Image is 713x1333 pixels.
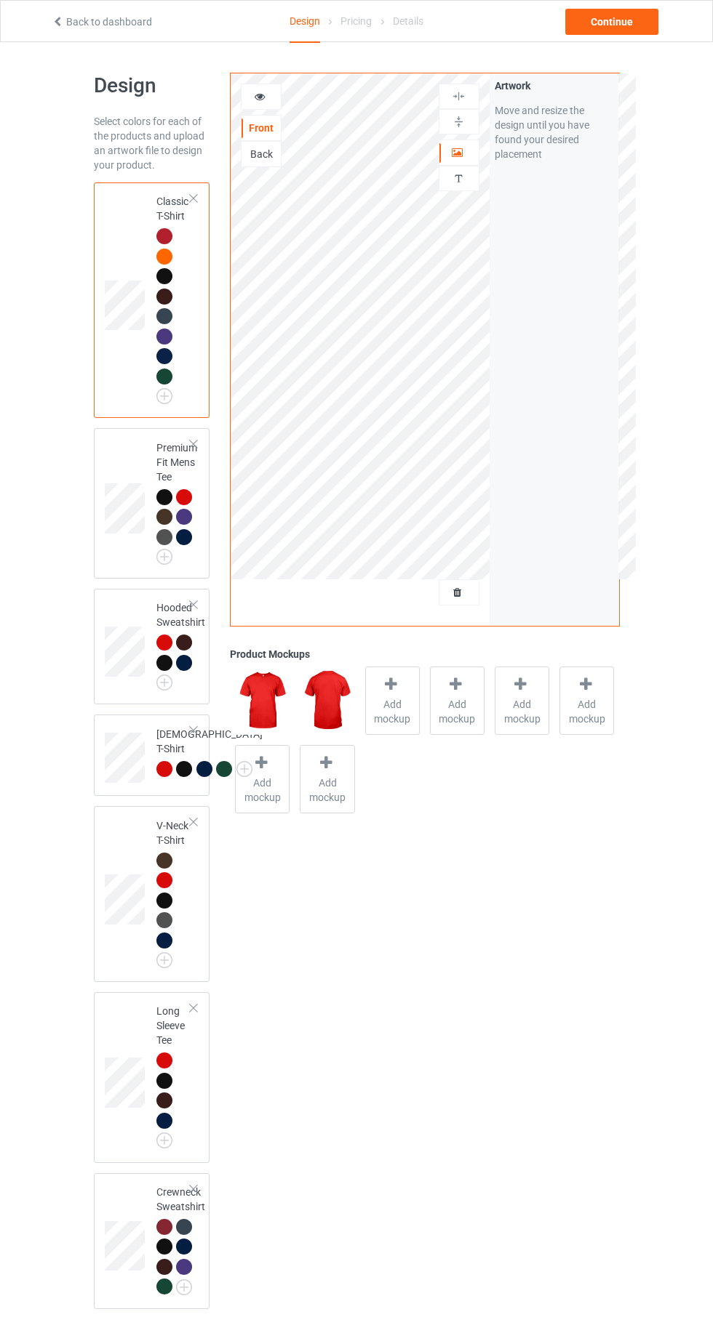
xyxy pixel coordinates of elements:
[94,589,210,704] div: Hooded Sweatshirt
[290,1,320,43] div: Design
[393,1,423,41] div: Details
[94,114,210,172] div: Select colors for each of the products and upload an artwork file to design your product.
[94,806,210,982] div: V-Neck T-Shirt
[156,388,172,404] img: svg+xml;base64,PD94bWwgdmVyc2lvbj0iMS4wIiBlbmNvZGluZz0iVVRGLTgiPz4KPHN2ZyB3aWR0aD0iMjJweCIgaGVpZ2...
[94,428,210,579] div: Premium Fit Mens Tee
[366,697,419,726] span: Add mockup
[242,147,281,161] div: Back
[565,9,658,35] div: Continue
[156,1132,172,1148] img: svg+xml;base64,PD94bWwgdmVyc2lvbj0iMS4wIiBlbmNvZGluZz0iVVRGLTgiPz4KPHN2ZyB3aWR0aD0iMjJweCIgaGVpZ2...
[452,115,466,129] img: svg%3E%0A
[430,666,485,735] div: Add mockup
[156,818,191,964] div: V-Neck T-Shirt
[452,89,466,103] img: svg%3E%0A
[242,121,281,135] div: Front
[495,697,549,726] span: Add mockup
[300,666,354,735] img: regular.jpg
[365,666,420,735] div: Add mockup
[300,776,354,805] span: Add mockup
[156,1185,205,1294] div: Crewneck Sweatshirt
[52,16,152,28] a: Back to dashboard
[495,666,549,735] div: Add mockup
[495,103,614,161] div: Move and resize the design until you have found your desired placement
[94,182,210,418] div: Classic T-Shirt
[156,674,172,690] img: svg+xml;base64,PD94bWwgdmVyc2lvbj0iMS4wIiBlbmNvZGluZz0iVVRGLTgiPz4KPHN2ZyB3aWR0aD0iMjJweCIgaGVpZ2...
[495,78,614,93] div: Artwork
[156,194,191,399] div: Classic T-Shirt
[230,647,619,661] div: Product Mockups
[156,600,205,685] div: Hooded Sweatshirt
[236,776,289,805] span: Add mockup
[94,73,210,99] h1: Design
[431,697,484,726] span: Add mockup
[94,992,210,1162] div: Long Sleeve Tee
[156,440,197,560] div: Premium Fit Mens Tee
[559,666,614,735] div: Add mockup
[156,549,172,565] img: svg+xml;base64,PD94bWwgdmVyc2lvbj0iMS4wIiBlbmNvZGluZz0iVVRGLTgiPz4KPHN2ZyB3aWR0aD0iMjJweCIgaGVpZ2...
[156,1004,191,1143] div: Long Sleeve Tee
[156,727,263,776] div: [DEMOGRAPHIC_DATA] T-Shirt
[300,745,354,813] div: Add mockup
[176,1279,192,1295] img: svg+xml;base64,PD94bWwgdmVyc2lvbj0iMS4wIiBlbmNvZGluZz0iVVRGLTgiPz4KPHN2ZyB3aWR0aD0iMjJweCIgaGVpZ2...
[94,714,210,796] div: [DEMOGRAPHIC_DATA] T-Shirt
[560,697,613,726] span: Add mockup
[340,1,372,41] div: Pricing
[452,172,466,185] img: svg%3E%0A
[156,952,172,968] img: svg+xml;base64,PD94bWwgdmVyc2lvbj0iMS4wIiBlbmNvZGluZz0iVVRGLTgiPz4KPHN2ZyB3aWR0aD0iMjJweCIgaGVpZ2...
[235,745,290,813] div: Add mockup
[94,1173,210,1309] div: Crewneck Sweatshirt
[235,666,290,735] img: regular.jpg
